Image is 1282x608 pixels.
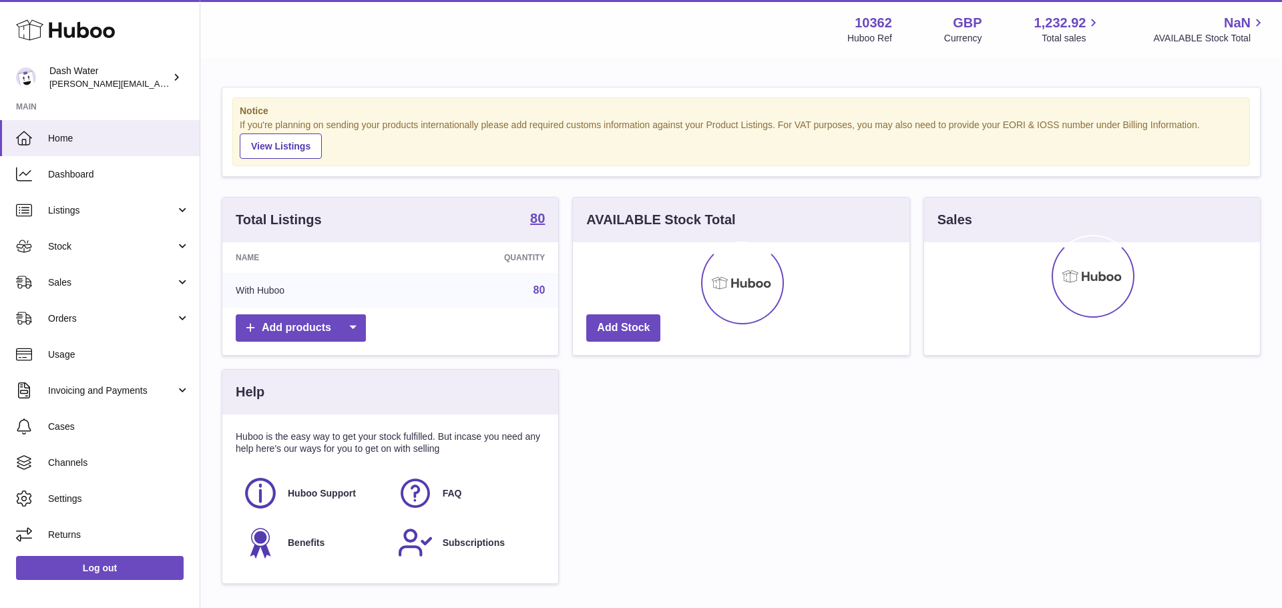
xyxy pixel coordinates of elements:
span: Subscriptions [443,537,505,549]
span: Huboo Support [288,487,356,500]
a: FAQ [397,475,539,511]
span: FAQ [443,487,462,500]
strong: GBP [953,14,982,32]
span: 1,232.92 [1034,14,1086,32]
a: Log out [16,556,184,580]
a: 1,232.92 Total sales [1034,14,1102,45]
h3: Help [236,383,264,401]
strong: Notice [240,105,1243,117]
strong: 10362 [855,14,892,32]
h3: AVAILABLE Stock Total [586,211,735,229]
div: Huboo Ref [847,32,892,45]
span: Channels [48,457,190,469]
td: With Huboo [222,273,400,308]
span: Orders [48,312,176,325]
span: Total sales [1042,32,1101,45]
h3: Total Listings [236,211,322,229]
span: Listings [48,204,176,217]
a: Add Stock [586,314,660,342]
span: NaN [1224,14,1251,32]
span: Cases [48,420,190,433]
span: [PERSON_NAME][EMAIL_ADDRESS][DOMAIN_NAME] [49,78,268,89]
a: Add products [236,314,366,342]
span: AVAILABLE Stock Total [1153,32,1266,45]
h3: Sales [937,211,972,229]
span: Sales [48,276,176,289]
a: Huboo Support [242,475,384,511]
strong: 80 [530,212,545,225]
a: 80 [530,212,545,228]
p: Huboo is the easy way to get your stock fulfilled. But incase you need any help here's our ways f... [236,430,545,456]
span: Home [48,132,190,145]
span: Stock [48,240,176,253]
a: NaN AVAILABLE Stock Total [1153,14,1266,45]
span: Settings [48,493,190,505]
span: Invoicing and Payments [48,384,176,397]
th: Quantity [400,242,559,273]
div: Currency [944,32,982,45]
a: Benefits [242,525,384,561]
th: Name [222,242,400,273]
a: View Listings [240,133,322,159]
div: Dash Water [49,65,170,90]
span: Benefits [288,537,325,549]
a: 80 [533,284,546,296]
span: Dashboard [48,168,190,181]
span: Usage [48,348,190,361]
div: If you're planning on sending your products internationally please add required customs informati... [240,119,1243,159]
img: james@dash-water.com [16,67,36,87]
a: Subscriptions [397,525,539,561]
span: Returns [48,529,190,541]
